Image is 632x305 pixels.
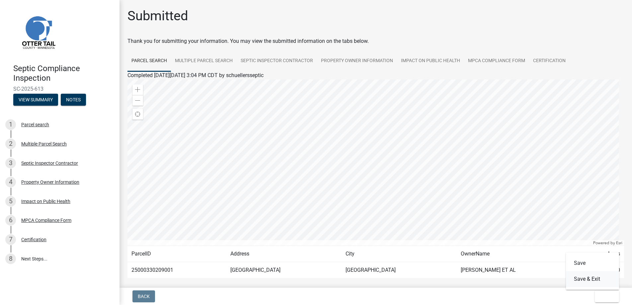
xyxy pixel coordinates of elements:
td: [GEOGRAPHIC_DATA] [342,262,457,278]
div: Impact on Public Health [21,199,70,204]
div: Property Owner Information [21,180,79,184]
a: Esri [616,241,622,245]
img: Otter Tail County, Minnesota [13,7,63,57]
a: Multiple Parcel Search [171,51,237,72]
div: Zoom out [132,95,143,106]
span: Completed [DATE][DATE] 3:04 PM CDT by schuellersseptic [127,72,264,78]
h4: Septic Compliance Inspection [13,64,114,83]
div: MPCA Compliance Form [21,218,71,223]
td: ParcelID [127,246,226,262]
a: Impact on Public Health [397,51,464,72]
div: Exit [566,253,619,290]
div: 4 [5,177,16,187]
a: Property Owner Information [317,51,397,72]
div: Find my location [132,109,143,120]
button: View Summary [13,94,58,106]
td: OwnerName [457,246,582,262]
button: Notes [61,94,86,106]
span: Exit [600,294,610,299]
td: 25000330209001 [127,262,226,278]
td: [GEOGRAPHIC_DATA] [226,262,342,278]
td: City [342,246,457,262]
div: 3 [5,158,16,168]
wm-modal-confirm: Summary [13,97,58,103]
div: Powered by [592,240,624,246]
a: Parcel search [127,51,171,72]
div: 7 [5,234,16,245]
div: 1 [5,119,16,130]
a: MPCA Compliance Form [464,51,529,72]
a: Certification [529,51,570,72]
div: 5 [5,196,16,207]
div: Zoom in [132,84,143,95]
div: 8 [5,254,16,264]
div: Septic Inspector Contractor [21,161,78,165]
a: Septic Inspector Contractor [237,51,317,72]
div: Multiple Parcel Search [21,142,67,146]
div: 2 [5,139,16,149]
button: Save [566,255,619,271]
div: Thank you for submitting your information. You may view the submitted information on the tabs below. [127,37,624,45]
td: Address [226,246,342,262]
wm-modal-confirm: Notes [61,97,86,103]
button: Exit [595,290,619,302]
button: Save & Exit [566,271,619,287]
h1: Submitted [127,8,188,24]
td: [PERSON_NAME] ET AL [457,262,582,278]
div: 6 [5,215,16,226]
div: Certification [21,237,46,242]
span: SC-2025-613 [13,86,106,92]
span: Back [138,294,150,299]
td: Acres [582,246,624,262]
div: Parcel search [21,122,49,127]
button: Back [132,290,155,302]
